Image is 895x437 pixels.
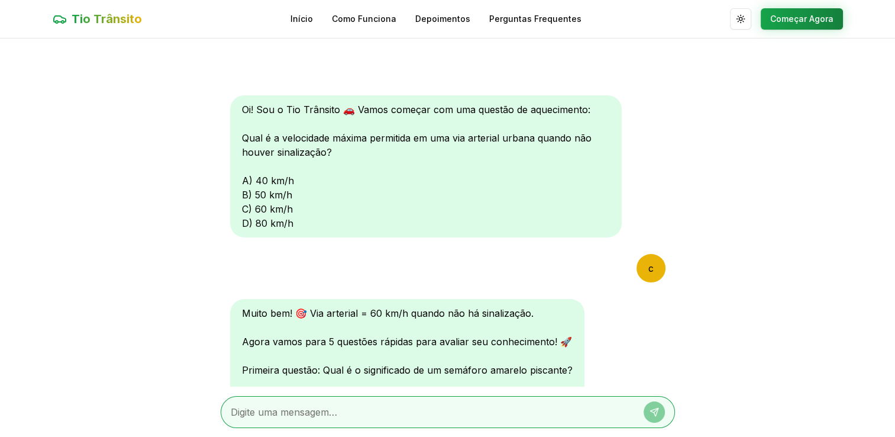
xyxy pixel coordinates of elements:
button: Começar Agora [761,8,843,30]
a: Como Funciona [332,13,396,25]
a: Perguntas Frequentes [489,13,581,25]
span: Tio Trânsito [72,11,142,27]
a: Depoimentos [415,13,470,25]
div: Oi! Sou o Tio Trânsito 🚗 Vamos começar com uma questão de aquecimento: Qual é a velocidade máxima... [230,95,622,237]
div: c [636,254,665,282]
a: Tio Trânsito [53,11,142,27]
a: Início [290,13,313,25]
